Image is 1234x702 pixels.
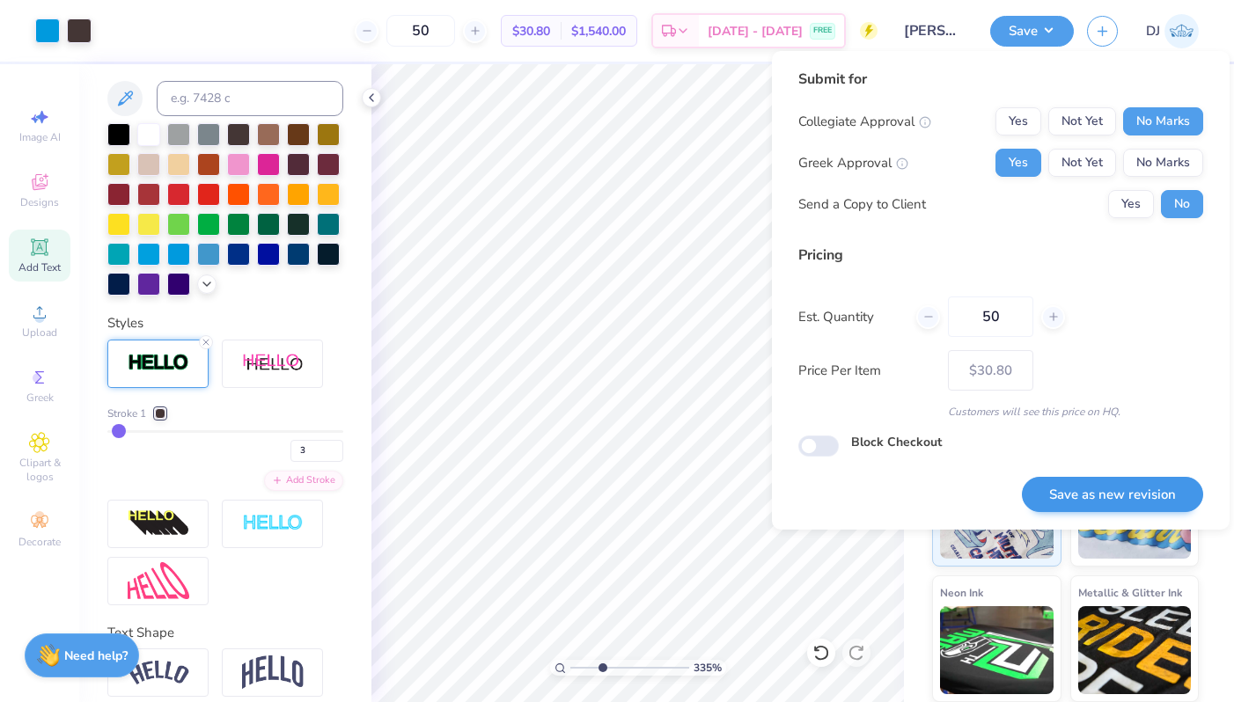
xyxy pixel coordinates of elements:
span: FREE [813,25,832,37]
img: Shadow [242,353,304,375]
div: Collegiate Approval [798,112,931,132]
label: Block Checkout [851,433,942,451]
button: No Marks [1123,107,1203,135]
span: Stroke 1 [107,406,146,421]
input: – – [948,296,1033,337]
div: Submit for [798,69,1203,90]
button: Yes [995,149,1041,177]
div: Add Stroke [264,471,343,491]
span: Designs [20,195,59,209]
div: Customers will see this price on HQ. [798,404,1203,420]
input: e.g. 7428 c [157,81,343,116]
span: 335 % [694,660,722,676]
div: Send a Copy to Client [798,194,926,215]
div: Styles [107,313,343,333]
strong: Need help? [64,647,128,664]
span: [DATE] - [DATE] [708,22,803,40]
span: $1,540.00 [571,22,626,40]
div: Text Shape [107,623,343,643]
div: Pricing [798,245,1203,266]
input: Untitled Design [891,13,977,48]
span: Add Text [18,260,61,274]
img: Negative Space [242,514,304,534]
span: DJ [1146,21,1160,41]
img: 3d Illusion [128,509,189,537]
span: Metallic & Glitter Ink [1078,583,1182,602]
label: Price Per Item [798,361,935,381]
button: No [1161,190,1203,218]
span: Upload [22,325,57,340]
span: Image AI [19,130,61,144]
button: No Marks [1123,149,1203,177]
img: Deep Jujhar Sidhu [1164,14,1199,48]
span: Greek [26,391,54,405]
input: – – [386,15,455,47]
button: Save as new revision [1022,477,1203,513]
img: Stroke [128,353,189,373]
button: Yes [1108,190,1154,218]
span: Neon Ink [940,583,983,602]
img: Neon Ink [940,606,1054,694]
label: Est. Quantity [798,307,903,327]
img: Arch [242,655,304,689]
img: Free Distort [128,562,189,600]
span: $30.80 [512,22,550,40]
button: Yes [995,107,1041,135]
div: Greek Approval [798,153,908,173]
button: Save [990,16,1074,47]
img: Metallic & Glitter Ink [1078,606,1192,694]
img: Arc [128,661,189,684]
span: Clipart & logos [9,456,70,484]
button: Not Yet [1048,107,1116,135]
span: Decorate [18,535,61,549]
a: DJ [1146,14,1199,48]
button: Not Yet [1048,149,1116,177]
